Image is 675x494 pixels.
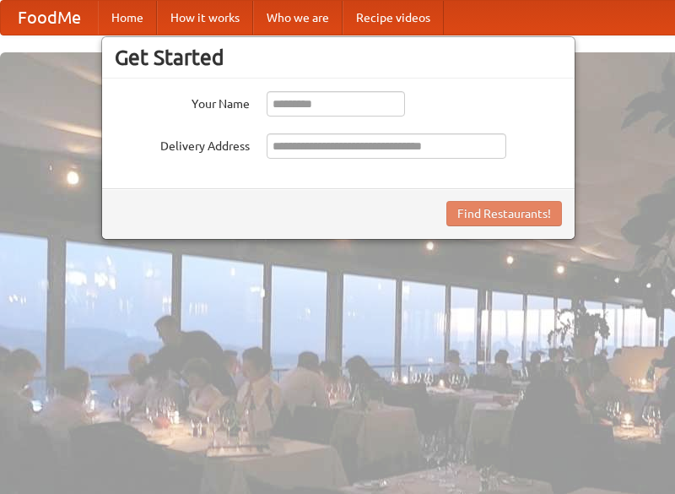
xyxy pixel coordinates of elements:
label: Your Name [115,91,250,112]
a: Who we are [253,1,343,35]
a: Recipe videos [343,1,444,35]
a: How it works [157,1,253,35]
h3: Get Started [115,45,562,70]
a: Home [98,1,157,35]
a: FoodMe [1,1,98,35]
label: Delivery Address [115,133,250,155]
button: Find Restaurants! [446,201,562,226]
